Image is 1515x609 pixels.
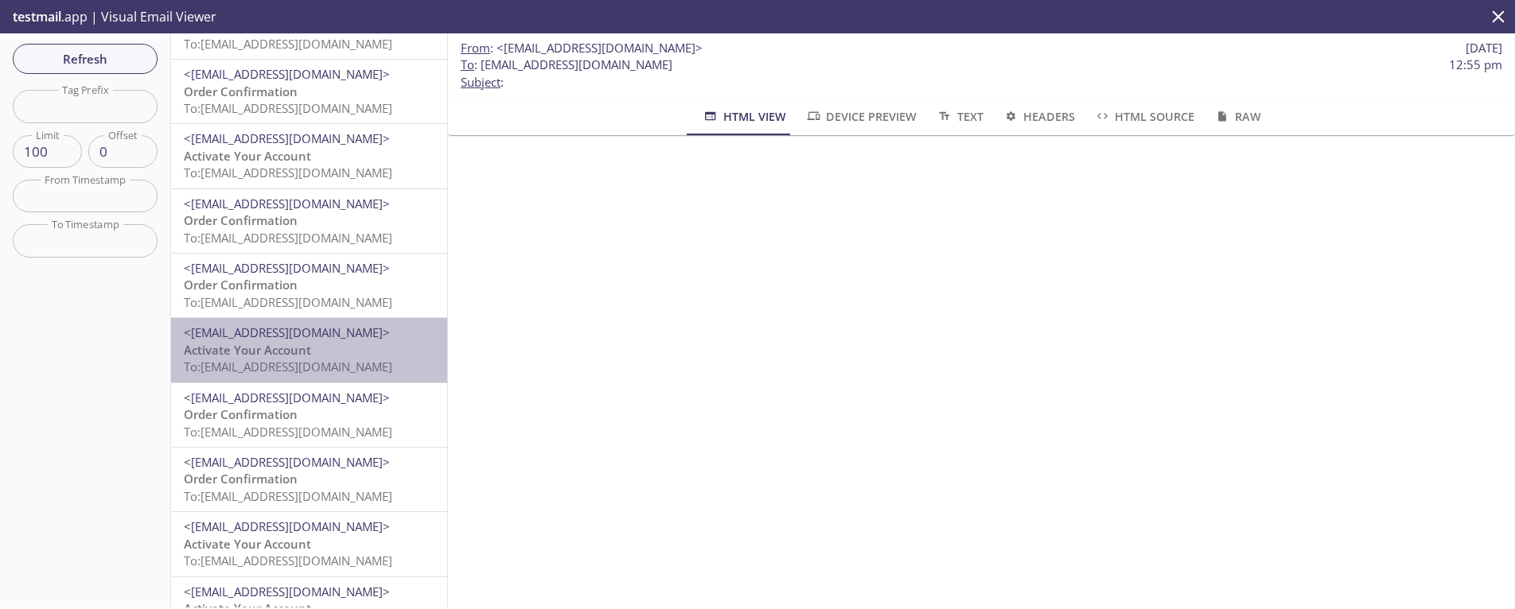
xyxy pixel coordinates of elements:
[171,383,447,447] div: <[EMAIL_ADDRESS][DOMAIN_NAME]>Order ConfirmationTo:[EMAIL_ADDRESS][DOMAIN_NAME]
[184,488,392,504] span: To: [EMAIL_ADDRESS][DOMAIN_NAME]
[13,8,61,25] span: testmail
[171,189,447,253] div: <[EMAIL_ADDRESS][DOMAIN_NAME]>Order ConfirmationTo:[EMAIL_ADDRESS][DOMAIN_NAME]
[461,40,490,56] span: From
[171,448,447,511] div: <[EMAIL_ADDRESS][DOMAIN_NAME]>Order ConfirmationTo:[EMAIL_ADDRESS][DOMAIN_NAME]
[184,390,390,405] span: <[EMAIL_ADDRESS][DOMAIN_NAME]>
[184,553,392,568] span: To: [EMAIL_ADDRESS][DOMAIN_NAME]
[497,40,703,56] span: <[EMAIL_ADDRESS][DOMAIN_NAME]>
[461,56,474,72] span: To
[184,212,298,228] span: Order Confirmation
[184,454,390,470] span: <[EMAIL_ADDRESS][DOMAIN_NAME]>
[461,56,1502,91] p: :
[184,196,390,211] span: <[EMAIL_ADDRESS][DOMAIN_NAME]>
[184,36,392,52] span: To: [EMAIL_ADDRESS][DOMAIN_NAME]
[171,512,447,576] div: <[EMAIL_ADDRESS][DOMAIN_NAME]>Activate Your AccountTo:[EMAIL_ADDRESS][DOMAIN_NAME]
[805,107,917,126] span: Device Preview
[171,318,447,382] div: <[EMAIL_ADDRESS][DOMAIN_NAME]>Activate Your AccountTo:[EMAIL_ADDRESS][DOMAIN_NAME]
[1094,107,1194,126] span: HTML Source
[184,406,298,422] span: Order Confirmation
[1003,107,1075,126] span: Headers
[184,471,298,487] span: Order Confirmation
[184,260,390,276] span: <[EMAIL_ADDRESS][DOMAIN_NAME]>
[13,44,158,74] button: Refresh
[184,230,392,246] span: To: [EMAIL_ADDRESS][DOMAIN_NAME]
[25,48,145,69] span: Refresh
[461,74,500,90] span: Subject
[184,518,390,534] span: <[EMAIL_ADDRESS][DOMAIN_NAME]>
[184,424,392,440] span: To: [EMAIL_ADDRESS][DOMAIN_NAME]
[184,536,311,552] span: Activate Your Account
[184,324,390,340] span: <[EMAIL_ADDRESS][DOMAIN_NAME]>
[184,277,298,293] span: Order Confirmation
[461,40,703,56] span: :
[184,100,392,116] span: To: [EMAIL_ADDRESS][DOMAIN_NAME]
[184,66,390,82] span: <[EMAIL_ADDRESS][DOMAIN_NAME]>
[461,56,672,73] span: : [EMAIL_ADDRESS][DOMAIN_NAME]
[171,124,447,188] div: <[EMAIL_ADDRESS][DOMAIN_NAME]>Activate Your AccountTo:[EMAIL_ADDRESS][DOMAIN_NAME]
[184,359,392,374] span: To: [EMAIL_ADDRESS][DOMAIN_NAME]
[184,83,298,99] span: Order Confirmation
[1449,56,1502,73] span: 12:55 pm
[1213,107,1260,126] span: Raw
[1466,40,1502,56] span: [DATE]
[184,294,392,310] span: To: [EMAIL_ADDRESS][DOMAIN_NAME]
[171,254,447,317] div: <[EMAIL_ADDRESS][DOMAIN_NAME]>Order ConfirmationTo:[EMAIL_ADDRESS][DOMAIN_NAME]
[184,342,311,358] span: Activate Your Account
[184,148,311,164] span: Activate Your Account
[936,107,983,126] span: Text
[171,60,447,123] div: <[EMAIL_ADDRESS][DOMAIN_NAME]>Order ConfirmationTo:[EMAIL_ADDRESS][DOMAIN_NAME]
[184,165,392,180] span: To: [EMAIL_ADDRESS][DOMAIN_NAME]
[184,584,390,599] span: <[EMAIL_ADDRESS][DOMAIN_NAME]>
[702,107,785,126] span: HTML View
[184,130,390,146] span: <[EMAIL_ADDRESS][DOMAIN_NAME]>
